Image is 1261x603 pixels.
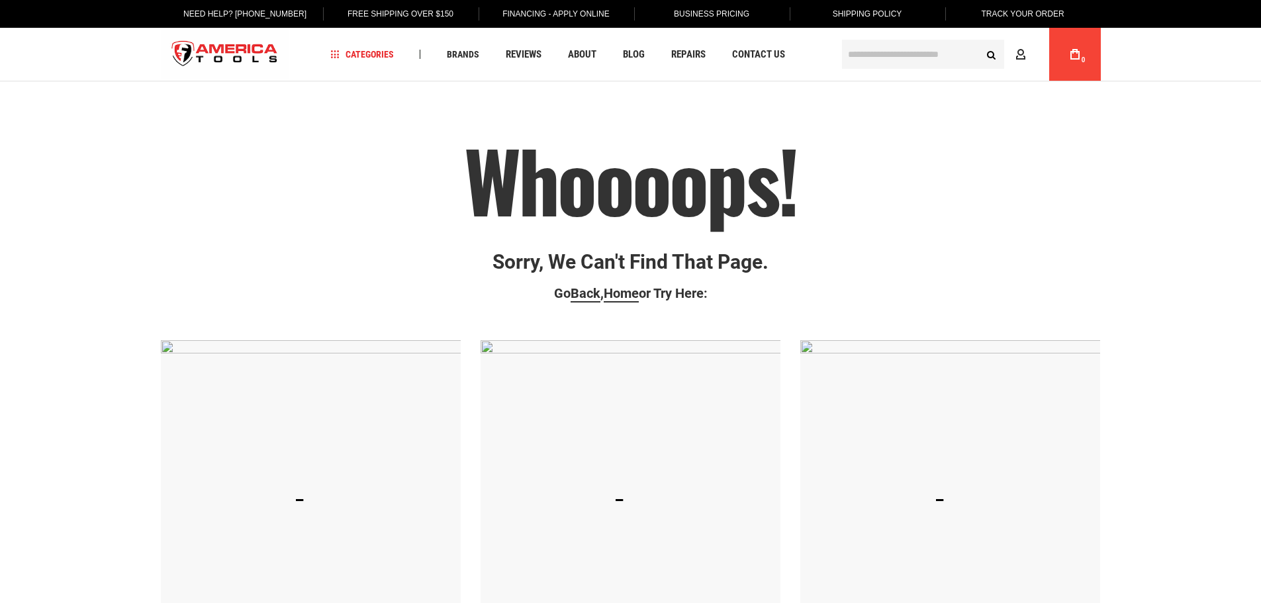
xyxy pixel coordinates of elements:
[161,286,1101,301] p: Go , or Try Here:
[447,50,479,59] span: Brands
[562,46,602,64] a: About
[1062,28,1088,81] a: 0
[324,46,400,64] a: Categories
[571,285,600,301] span: Back
[330,50,394,59] span: Categories
[604,285,639,301] span: Home
[726,46,791,64] a: Contact Us
[1082,56,1086,64] span: 0
[671,50,706,60] span: Repairs
[571,285,600,302] a: Back
[732,50,785,60] span: Contact Us
[833,9,902,19] span: Shipping Policy
[161,251,1101,273] p: Sorry, we can't find that page.
[161,30,289,79] img: America Tools
[617,46,651,64] a: Blog
[665,46,712,64] a: Repairs
[568,50,596,60] span: About
[500,46,547,64] a: Reviews
[506,50,541,60] span: Reviews
[441,46,485,64] a: Brands
[623,50,645,60] span: Blog
[979,42,1004,67] button: Search
[161,134,1101,224] h1: Whoooops!
[161,30,289,79] a: store logo
[604,285,639,302] a: Home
